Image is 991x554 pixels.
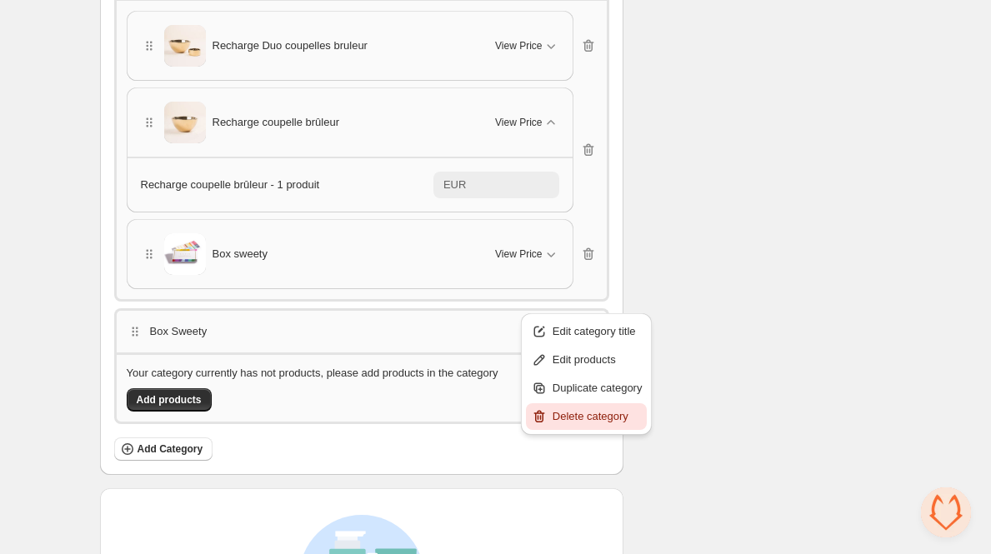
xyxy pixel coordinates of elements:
span: Box sweety [213,246,268,262]
button: View Price [485,109,568,136]
span: Duplicate category [553,380,643,397]
div: Ouvrir le chat [921,487,971,537]
span: Recharge coupelle brûleur - 1 produit [141,178,320,191]
img: Box sweety [164,233,206,275]
button: View Price [485,241,568,267]
span: Recharge Duo coupelles bruleur [213,37,368,54]
img: Recharge Duo coupelles bruleur [164,25,206,67]
button: Add Category [114,437,213,461]
span: Edit category title [553,323,643,340]
span: View Price [495,116,542,129]
span: Add Category [138,442,203,456]
p: Box Sweety [150,323,208,340]
button: Add products [127,388,212,412]
span: Edit products [553,352,643,368]
p: Your category currently has not products, please add products in the category [127,365,498,382]
span: Recharge coupelle brûleur [213,114,339,131]
span: View Price [495,247,542,261]
button: View Price [485,32,568,59]
span: Add products [137,393,202,407]
span: View Price [495,39,542,52]
div: EUR [443,177,466,193]
span: Delete category [553,408,643,425]
img: Recharge coupelle brûleur [164,102,206,143]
